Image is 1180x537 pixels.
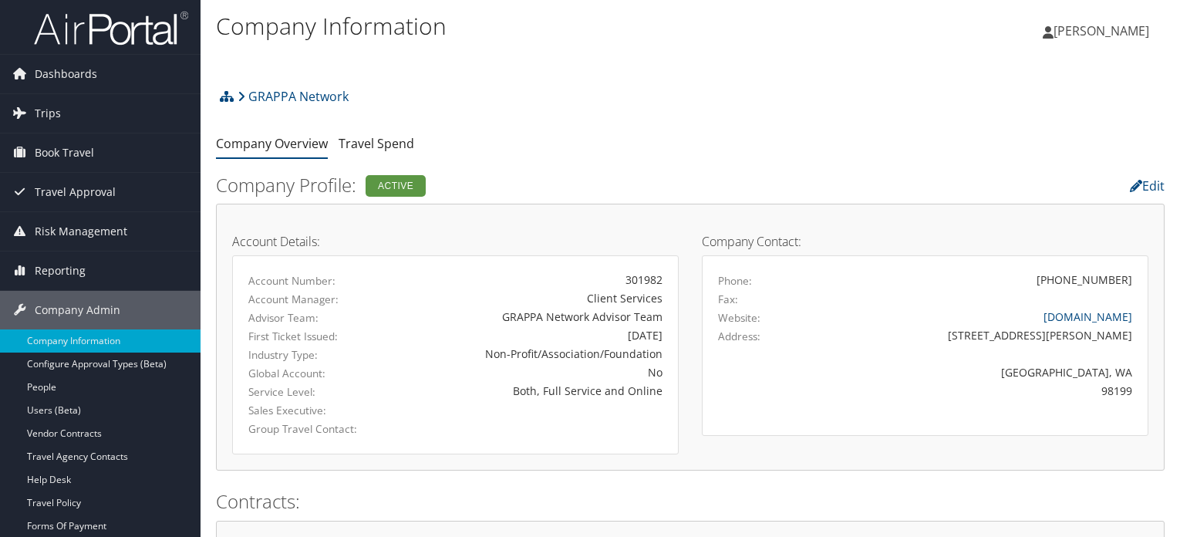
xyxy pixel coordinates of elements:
[34,10,188,46] img: airportal-logo.png
[248,384,371,400] label: Service Level:
[718,310,760,326] label: Website:
[248,403,371,418] label: Sales Executive:
[394,309,662,325] div: GRAPPA Network Advisor Team
[248,273,371,289] label: Account Number:
[718,329,760,344] label: Address:
[35,133,94,172] span: Book Travel
[35,94,61,133] span: Trips
[248,292,371,307] label: Account Manager:
[1043,8,1165,54] a: [PERSON_NAME]
[1130,177,1165,194] a: Edit
[232,235,679,248] h4: Account Details:
[1043,309,1132,324] a: [DOMAIN_NAME]
[216,135,328,152] a: Company Overview
[702,235,1148,248] h4: Company Contact:
[394,364,662,380] div: No
[1037,272,1132,288] div: [PHONE_NUMBER]
[248,421,371,437] label: Group Travel Contact:
[35,252,86,290] span: Reporting
[394,290,662,306] div: Client Services
[216,488,1165,515] h2: Contracts:
[828,383,1132,399] div: 98199
[35,55,97,93] span: Dashboards
[35,291,120,329] span: Company Admin
[394,327,662,343] div: [DATE]
[216,10,848,42] h1: Company Information
[248,366,371,381] label: Global Account:
[394,383,662,399] div: Both, Full Service and Online
[828,327,1132,343] div: [STREET_ADDRESS][PERSON_NAME]
[35,173,116,211] span: Travel Approval
[248,310,371,326] label: Advisor Team:
[248,329,371,344] label: First Ticket Issued:
[394,272,662,288] div: 301982
[339,135,414,152] a: Travel Spend
[1054,22,1149,39] span: [PERSON_NAME]
[238,81,349,112] a: GRAPPA Network
[718,273,752,289] label: Phone:
[248,347,371,363] label: Industry Type:
[35,212,127,251] span: Risk Management
[828,364,1132,380] div: [GEOGRAPHIC_DATA], WA
[216,172,841,198] h2: Company Profile:
[718,292,738,307] label: Fax:
[394,346,662,362] div: Non-Profit/Association/Foundation
[366,175,426,197] div: Active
